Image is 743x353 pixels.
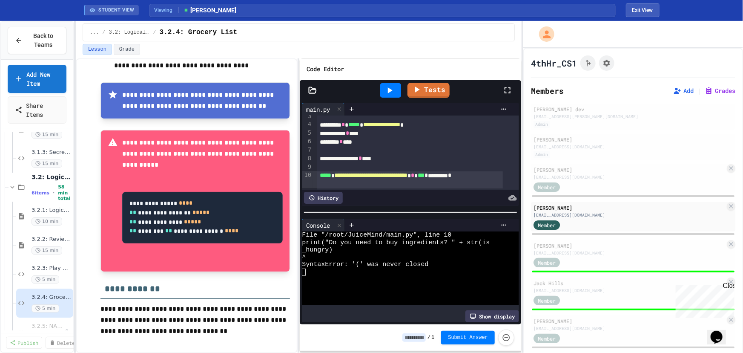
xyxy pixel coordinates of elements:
div: Admin [534,151,550,158]
div: History [304,192,343,204]
span: 10 min [32,217,62,226]
button: Grade [114,44,140,55]
span: 3.2.5: NAND, NOR, XOR [32,323,64,330]
a: Tests [407,83,450,98]
span: Member [538,183,556,191]
div: Console [302,219,345,231]
div: Jack Hills [534,279,725,287]
button: Back to Teams [8,27,66,54]
h2: Members [531,85,564,97]
div: [EMAIL_ADDRESS][DOMAIN_NAME] [534,250,725,256]
div: Console [302,221,334,230]
div: main.py [302,103,345,116]
div: Chat with us now!Close [3,3,59,54]
button: Submit Answer [441,331,495,344]
button: Assignment Settings [599,55,614,71]
div: 6 [302,137,313,146]
span: 5 min [32,304,59,312]
span: / [153,29,156,36]
div: Show display [465,310,519,322]
div: 4 [302,120,313,129]
h1: 4thHr_CS1 [531,57,577,69]
span: 1 [431,334,434,341]
span: File "/root/JuiceMind/main.py", line 10 [302,231,451,239]
button: Exit student view [626,3,660,17]
div: 9 [302,163,313,171]
span: 5 min [32,275,59,284]
span: 15 min [32,159,62,168]
span: print("Do you need to buy ingredients? " + str(is [302,239,490,246]
button: Click to see fork details [580,55,596,71]
div: [EMAIL_ADDRESS][DOMAIN_NAME] [534,325,725,332]
div: [PERSON_NAME] [534,204,725,211]
div: 8 [302,154,313,163]
div: [PERSON_NAME] [534,136,733,143]
div: [EMAIL_ADDRESS][DOMAIN_NAME] [534,287,725,294]
span: Submit Answer [448,334,488,341]
span: 3.2.4: Grocery List [32,294,72,301]
span: / [102,29,105,36]
div: 5 [302,129,313,137]
div: [PERSON_NAME] dev [534,105,733,113]
span: ... [90,29,99,36]
span: 15 min [32,130,62,139]
span: 3.2: Logical Operators [109,29,150,36]
div: 7 [302,146,313,154]
span: Member [538,335,556,342]
a: Add New Item [8,65,66,93]
span: • [53,189,55,196]
span: / [427,334,430,341]
div: 10 [302,171,313,188]
div: [EMAIL_ADDRESS][PERSON_NAME][DOMAIN_NAME] [534,113,733,120]
iframe: chat widget [707,319,734,344]
a: Publish [6,337,42,349]
span: 3.2.3: Play Basketball [32,265,72,272]
span: Viewing [155,6,179,14]
div: main.py [302,105,334,114]
span: 3.2.4: Grocery List [160,27,237,38]
div: [EMAIL_ADDRESS][DOMAIN_NAME] [534,212,725,218]
span: [PERSON_NAME] [183,6,237,15]
span: Member [538,221,556,229]
span: STUDENT VIEW [99,7,135,14]
button: Add [673,87,694,95]
span: 3.2: Logical Operators [32,173,72,181]
a: Delete [46,337,79,349]
div: [PERSON_NAME] [534,317,725,325]
button: Lesson [83,44,112,55]
span: 3.1.3: Secret Access [32,149,72,156]
span: SyntaxError: '(' was never closed [302,261,428,268]
span: Member [538,259,556,266]
div: [PERSON_NAME] [534,242,725,249]
span: _hungry) [302,246,333,254]
div: My Account [530,24,557,44]
div: Unpublished [64,329,70,335]
span: 15 min [32,246,62,255]
span: 3.2.2: Review - Logical Operators [32,236,72,243]
span: Back to Teams [28,32,59,49]
span: 58 min total [58,184,72,201]
button: Force resubmission of student's answer (Admin only) [498,330,514,346]
button: Grades [705,87,735,95]
div: 3 [302,112,313,121]
div: Admin [534,121,550,128]
span: | [697,86,701,96]
div: [EMAIL_ADDRESS][DOMAIN_NAME] [534,174,725,180]
h6: Code Editor [307,64,344,75]
span: Member [538,297,556,304]
div: [EMAIL_ADDRESS][DOMAIN_NAME] [534,144,733,150]
span: 6 items [32,190,49,196]
div: [PERSON_NAME] [534,166,725,174]
span: ^ [302,254,306,261]
iframe: chat widget [672,282,734,318]
a: Share Items [8,96,66,124]
span: 3.2.1: Logical Operators [32,207,72,214]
